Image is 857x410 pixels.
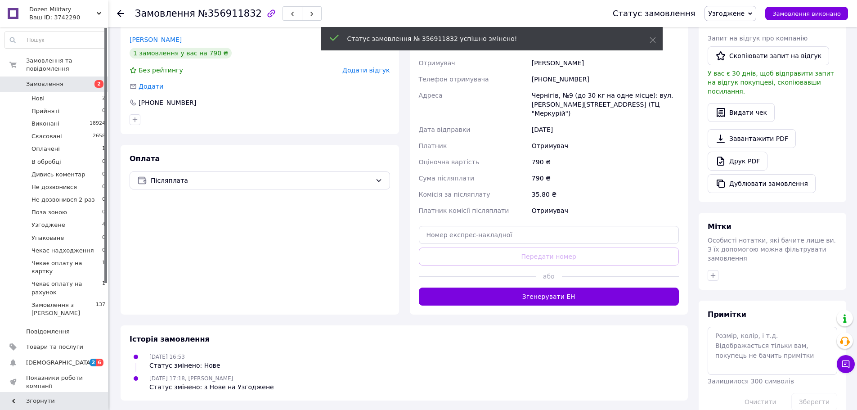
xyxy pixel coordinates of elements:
[31,196,95,204] span: Не дозвонився 2 раз
[102,196,105,204] span: 0
[31,145,60,153] span: Оплачені
[708,174,816,193] button: Дублювати замовлення
[102,171,105,179] span: 0
[708,222,731,231] span: Мітки
[102,145,105,153] span: 1
[765,7,848,20] button: Замовлення виконано
[709,10,745,17] span: Узгоджене
[31,171,85,179] span: Дивись коментар
[419,158,479,166] span: Оціночна вартість
[130,154,160,163] span: Оплата
[342,67,390,74] span: Додати відгук
[419,142,447,149] span: Платник
[419,175,475,182] span: Сума післяплати
[772,10,841,17] span: Замовлення виконано
[530,154,681,170] div: 790 ₴
[117,9,124,18] div: Повернутися назад
[419,59,455,67] span: Отримувач
[530,170,681,186] div: 790 ₴
[130,48,232,59] div: 1 замовлення у вас на 790 ₴
[26,57,108,73] span: Замовлення та повідомлення
[102,95,105,103] span: 2
[31,301,96,317] span: Замовлення з [PERSON_NAME]
[102,208,105,216] span: 0
[26,343,83,351] span: Товари та послуги
[31,183,77,191] span: Не дозвонився
[96,359,103,366] span: 6
[31,259,102,275] span: Чекає оплату на картку
[102,221,105,229] span: 4
[94,80,103,88] span: 2
[419,226,679,244] input: Номер експрес-накладної
[31,95,45,103] span: Нові
[102,280,105,296] span: 1
[149,354,185,360] span: [DATE] 16:53
[31,132,62,140] span: Скасовані
[708,152,767,171] a: Друк PDF
[708,378,794,385] span: Залишилося 300 символів
[29,5,97,14] span: Dozen Military
[102,247,105,255] span: 0
[102,259,105,275] span: 1
[708,237,836,262] span: Особисті нотатки, які бачите лише ви. З їх допомогою можна фільтрувати замовлення
[613,9,695,18] div: Статус замовлення
[530,87,681,122] div: Чернігів, №9 (до 30 кг на одне місце): вул. [PERSON_NAME][STREET_ADDRESS] (ТЦ "Меркурій")
[198,8,262,19] span: №356911832
[419,126,471,133] span: Дата відправки
[708,129,796,148] a: Завантажити PDF
[419,191,490,198] span: Комісія за післяплату
[31,107,59,115] span: Прийняті
[102,158,105,166] span: 0
[347,34,627,43] div: Статус замовлення № 356911832 успішно змінено!
[708,35,808,42] span: Запит на відгук про компанію
[530,55,681,71] div: [PERSON_NAME]
[102,107,105,115] span: 0
[31,280,102,296] span: Чекає оплату на рахунок
[96,301,105,317] span: 137
[31,158,61,166] span: В обробці
[102,234,105,242] span: 0
[29,14,108,22] div: Ваш ID: 3742290
[139,67,183,74] span: Без рейтингу
[31,247,94,255] span: Чекає надходження
[837,355,855,373] button: Чат з покупцем
[31,221,65,229] span: Узгоджене
[5,32,106,48] input: Пошук
[93,132,105,140] span: 2658
[135,8,195,19] span: Замовлення
[530,138,681,154] div: Отримувач
[708,310,746,319] span: Примітки
[130,335,210,343] span: Історія замовлення
[26,374,83,390] span: Показники роботи компанії
[26,328,70,336] span: Повідомлення
[708,70,834,95] span: У вас є 30 днів, щоб відправити запит на відгук покупцеві, скопіювавши посилання.
[530,122,681,138] div: [DATE]
[530,186,681,203] div: 35.80 ₴
[139,83,163,90] span: Додати
[419,76,489,83] span: Телефон отримувача
[149,375,233,382] span: [DATE] 17:18, [PERSON_NAME]
[90,120,105,128] span: 18924
[31,120,59,128] span: Виконані
[26,359,93,367] span: [DEMOGRAPHIC_DATA]
[419,207,509,214] span: Платник комісії післяплати
[530,71,681,87] div: [PHONE_NUMBER]
[419,92,443,99] span: Адреса
[90,359,97,366] span: 2
[708,103,775,122] button: Видати чек
[419,288,679,306] button: Згенерувати ЕН
[26,80,63,88] span: Замовлення
[130,36,182,43] a: [PERSON_NAME]
[138,98,197,107] div: [PHONE_NUMBER]
[151,176,372,185] span: Післяплата
[708,46,829,65] button: Скопіювати запит на відгук
[149,383,274,392] div: Статус змінено: з Нове на Узгоджене
[149,361,220,370] div: Статус змінено: Нове
[31,208,67,216] span: Поза зоною
[530,203,681,219] div: Отримувач
[31,234,64,242] span: Упаковане
[536,272,562,281] span: або
[102,183,105,191] span: 0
